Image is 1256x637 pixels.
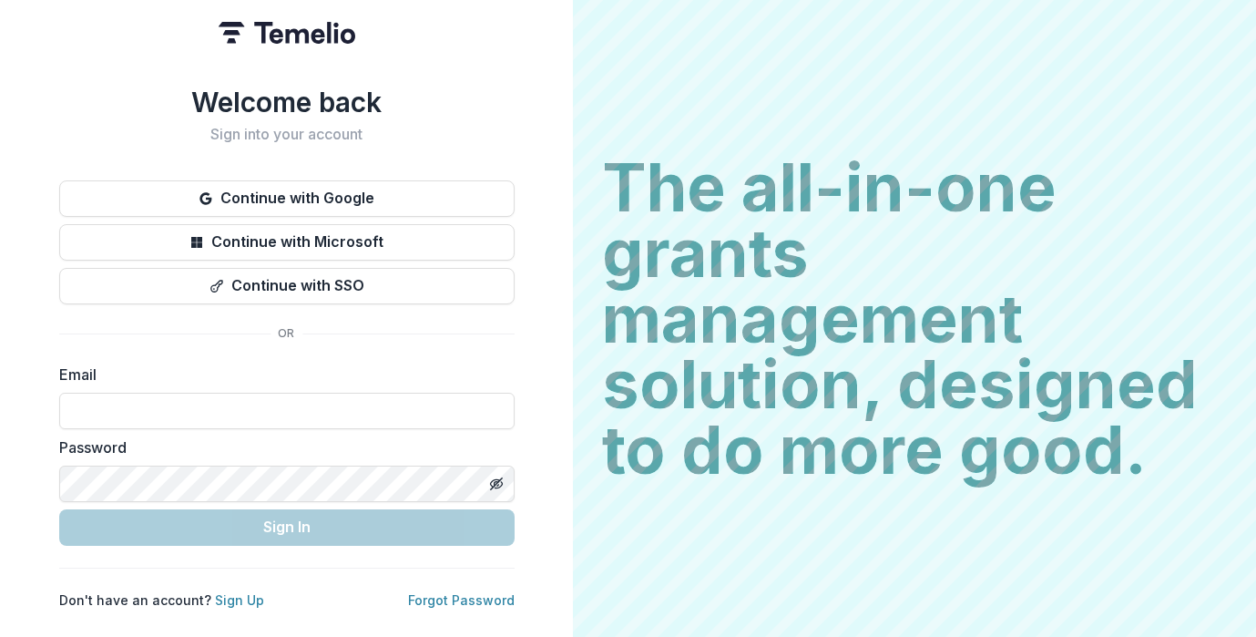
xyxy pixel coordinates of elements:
button: Continue with SSO [59,268,515,304]
button: Continue with Microsoft [59,224,515,261]
button: Continue with Google [59,180,515,217]
label: Email [59,364,504,385]
h2: Sign into your account [59,126,515,143]
a: Forgot Password [408,592,515,608]
img: Temelio [219,22,355,44]
button: Toggle password visibility [482,469,511,498]
button: Sign In [59,509,515,546]
a: Sign Up [215,592,264,608]
p: Don't have an account? [59,591,264,610]
h1: Welcome back [59,86,515,118]
label: Password [59,437,504,458]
